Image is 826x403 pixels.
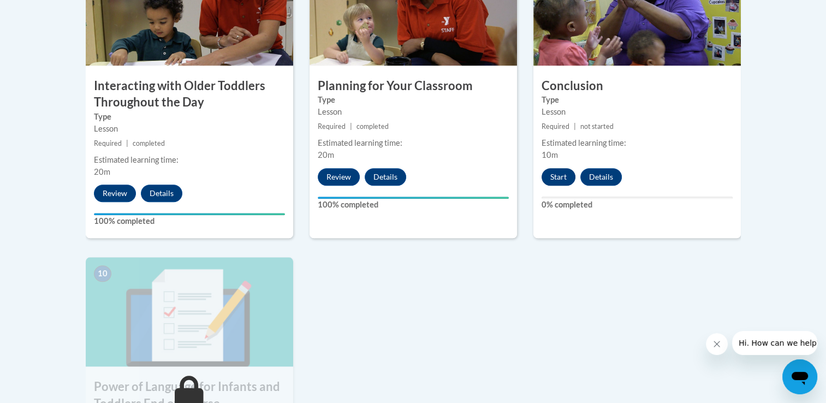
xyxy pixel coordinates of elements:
button: Details [365,168,406,186]
h3: Interacting with Older Toddlers Throughout the Day [86,78,293,111]
button: Review [94,185,136,202]
button: Details [141,185,182,202]
span: 10m [542,150,558,159]
span: | [574,122,576,131]
button: Review [318,168,360,186]
label: 100% completed [318,199,509,211]
button: Start [542,168,575,186]
button: Details [580,168,622,186]
div: Your progress [318,197,509,199]
label: 100% completed [94,215,285,227]
span: | [350,122,352,131]
h3: Conclusion [533,78,741,94]
span: Hi. How can we help? [7,8,88,16]
label: Type [94,111,285,123]
div: Lesson [318,106,509,118]
div: Lesson [94,123,285,135]
span: 20m [318,150,334,159]
span: Required [318,122,346,131]
iframe: Message from company [732,331,817,355]
h3: Planning for Your Classroom [310,78,517,94]
div: Estimated learning time: [318,137,509,149]
div: Estimated learning time: [94,154,285,166]
label: 0% completed [542,199,733,211]
div: Your progress [94,213,285,215]
iframe: Close message [706,333,728,355]
label: Type [542,94,733,106]
div: Estimated learning time: [542,137,733,149]
iframe: Button to launch messaging window [782,359,817,394]
span: 10 [94,265,111,282]
span: completed [133,139,165,147]
span: | [126,139,128,147]
div: Lesson [542,106,733,118]
span: completed [356,122,389,131]
label: Type [318,94,509,106]
img: Course Image [86,257,293,366]
span: Required [542,122,569,131]
span: 20m [94,167,110,176]
span: Required [94,139,122,147]
span: not started [580,122,614,131]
